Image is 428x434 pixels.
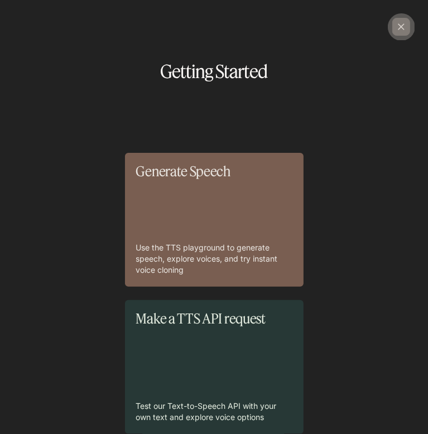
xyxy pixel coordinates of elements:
[136,401,292,423] p: Test our Text-to-Speech API with your own text and explore voice options
[136,311,292,326] p: Make a TTS API request
[125,300,304,434] a: Make a TTS API requestTest our Text-to-Speech API with your own text and explore voice options
[18,62,410,80] h1: Getting Started
[136,164,292,179] p: Generate Speech
[125,153,304,287] a: Generate SpeechUse the TTS playground to generate speech, explore voices, and try instant voice c...
[136,242,292,276] p: Use the TTS playground to generate speech, explore voices, and try instant voice cloning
